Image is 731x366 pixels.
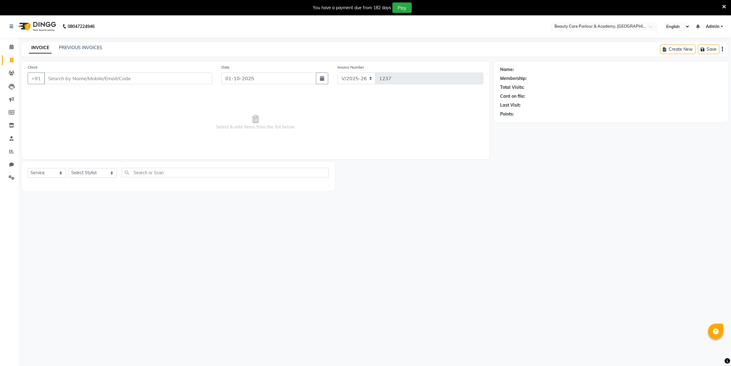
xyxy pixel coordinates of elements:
[392,2,412,13] button: Pay
[16,18,58,35] img: logo
[68,18,95,35] b: 08047224946
[500,75,527,82] div: Membership:
[500,84,524,91] div: Total Visits:
[28,65,37,70] label: Client
[29,42,52,53] a: INVOICE
[28,92,483,153] span: Select & add items from the list below
[44,73,212,84] input: Search by Name/Mobile/Email/Code
[59,45,102,50] a: PREVIOUS INVOICES
[28,73,45,84] button: +91
[698,45,719,54] button: Save
[337,65,364,70] label: Invoice Number
[500,102,521,108] div: Last Visit:
[705,341,725,360] iframe: chat widget
[221,65,230,70] label: Date
[500,66,514,73] div: Name:
[660,45,695,54] button: Create New
[500,93,525,100] div: Card on file:
[122,168,329,177] input: Search or Scan
[313,5,391,11] div: You have a payment due from 182 days
[500,111,514,117] div: Points:
[706,23,719,30] span: Admin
